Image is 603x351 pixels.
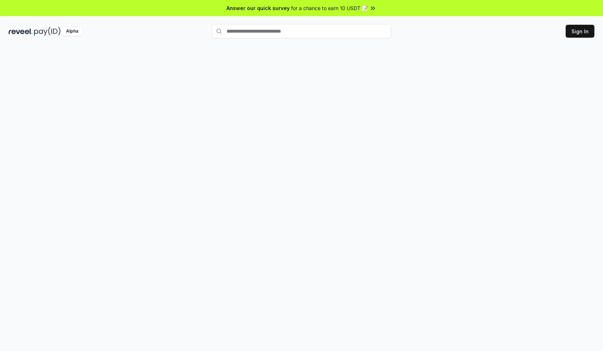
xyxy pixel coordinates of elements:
[566,25,594,38] button: Sign In
[9,27,33,36] img: reveel_dark
[62,27,82,36] div: Alpha
[226,4,290,12] span: Answer our quick survey
[34,27,61,36] img: pay_id
[291,4,368,12] span: for a chance to earn 10 USDT 📝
